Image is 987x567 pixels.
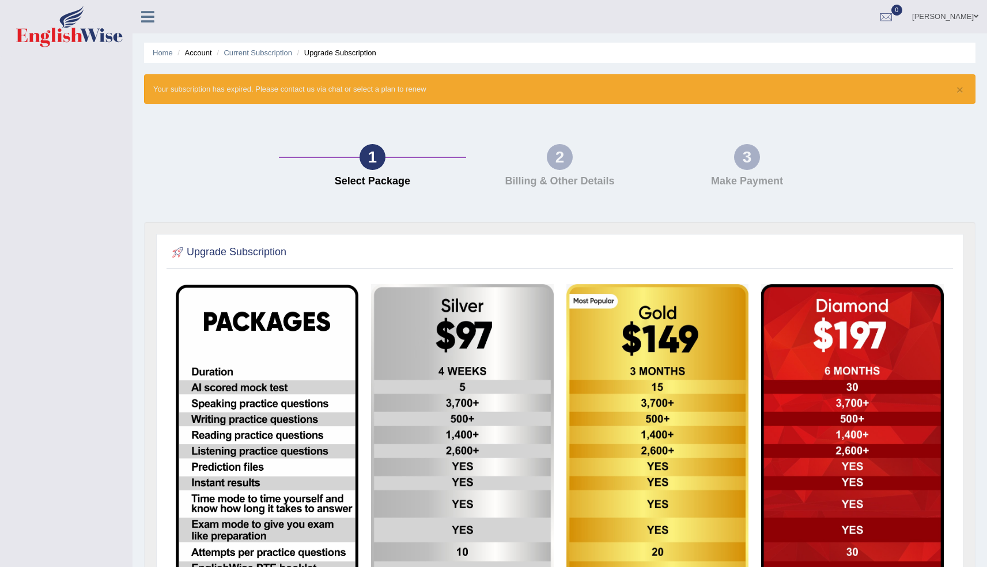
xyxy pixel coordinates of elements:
h4: Make Payment [659,176,835,187]
button: × [956,84,963,96]
h4: Billing & Other Details [472,176,648,187]
a: Home [153,48,173,57]
div: 2 [547,144,573,170]
div: 3 [734,144,760,170]
h2: Upgrade Subscription [169,244,286,261]
span: 0 [891,5,903,16]
div: 1 [360,144,385,170]
li: Upgrade Subscription [294,47,376,58]
a: Current Subscription [224,48,292,57]
li: Account [175,47,211,58]
div: Your subscription has expired. Please contact us via chat or select a plan to renew [144,74,975,104]
h4: Select Package [285,176,460,187]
